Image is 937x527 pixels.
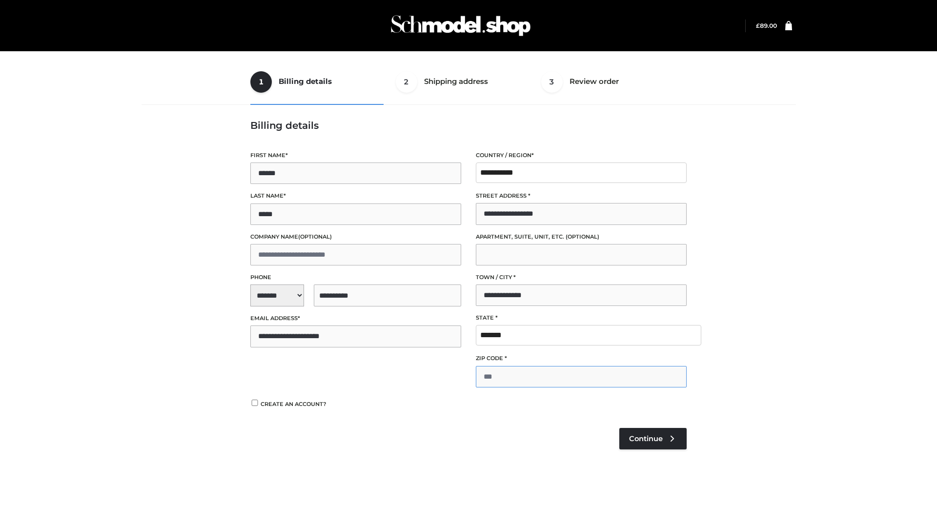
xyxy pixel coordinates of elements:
a: Continue [619,428,687,449]
img: Schmodel Admin 964 [387,6,534,45]
label: Street address [476,191,687,201]
label: Phone [250,273,461,282]
input: Create an account? [250,400,259,406]
label: Last name [250,191,461,201]
label: First name [250,151,461,160]
h3: Billing details [250,120,687,131]
span: £ [756,22,760,29]
bdi: 89.00 [756,22,777,29]
label: Country / Region [476,151,687,160]
span: (optional) [298,233,332,240]
span: Create an account? [261,401,326,407]
span: (optional) [566,233,599,240]
label: State [476,313,687,323]
a: £89.00 [756,22,777,29]
label: ZIP Code [476,354,687,363]
label: Company name [250,232,461,242]
label: Email address [250,314,461,323]
label: Town / City [476,273,687,282]
span: Continue [629,434,663,443]
label: Apartment, suite, unit, etc. [476,232,687,242]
